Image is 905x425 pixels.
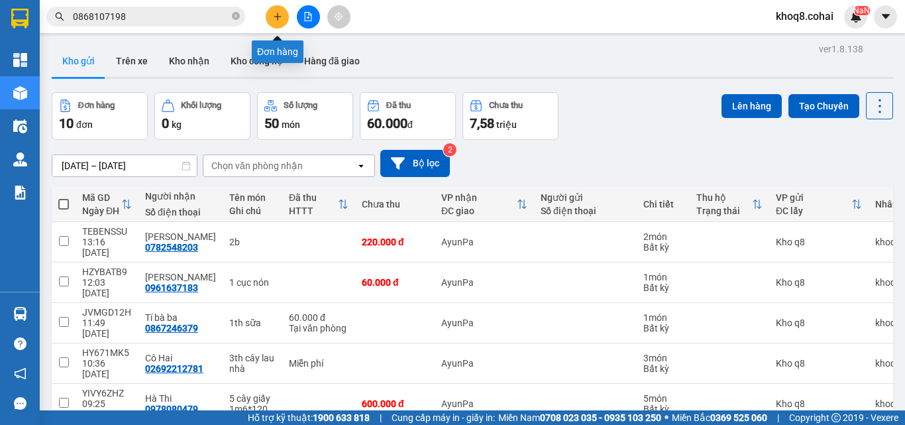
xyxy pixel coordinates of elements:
[776,237,862,247] div: Kho q8
[82,388,132,398] div: YIVY6ZHZ
[407,119,413,130] span: đ
[264,115,279,131] span: 50
[82,318,132,339] div: 11:49 [DATE]
[82,267,132,277] div: HZYBATB9
[696,192,752,203] div: Thu hộ
[643,323,683,334] div: Bất kỳ
[145,323,198,334] div: 0867246379
[776,277,862,288] div: Kho q8
[257,92,353,140] button: Số lượng50món
[229,206,276,216] div: Ghi chú
[380,410,382,425] span: |
[252,40,303,63] div: Đơn hàng
[297,5,320,29] button: file-add
[441,206,517,216] div: ĐC giao
[14,367,27,380] span: notification
[145,207,216,217] div: Số điện thoại
[776,206,851,216] div: ĐC lấy
[776,192,851,203] div: VP gửi
[59,115,74,131] span: 10
[362,199,428,210] div: Chưa thu
[82,277,132,298] div: 12:03 [DATE]
[13,119,27,133] img: warehouse-icon
[462,92,559,140] button: Chưa thu7,58 triệu
[362,398,428,409] div: 600.000 đ
[76,119,93,130] span: đơn
[327,5,350,29] button: aim
[776,358,862,369] div: Kho q8
[145,231,216,242] div: Hà quỳnh Lâm
[643,231,683,242] div: 2 món
[82,226,132,237] div: TEBENSSU
[145,312,216,323] div: Tí bà ba
[386,101,411,110] div: Đã thu
[643,404,683,414] div: Bất kỳ
[11,9,28,29] img: logo-vxr
[769,187,869,222] th: Toggle SortBy
[489,101,523,110] div: Chưa thu
[672,410,767,425] span: Miền Bắc
[145,191,216,202] div: Người nhận
[303,12,313,21] span: file-add
[13,186,27,200] img: solution-icon
[541,192,630,203] div: Người gửi
[248,410,370,425] span: Hỗ trợ kỹ thuật:
[289,192,338,203] div: Đã thu
[289,323,348,334] div: Tại văn phòng
[441,398,527,409] div: AyunPa
[145,363,203,374] div: 02692212781
[13,152,27,166] img: warehouse-icon
[282,187,355,222] th: Toggle SortBy
[13,307,27,321] img: warehouse-icon
[356,160,366,171] svg: open
[880,11,892,23] span: caret-down
[273,12,282,21] span: plus
[232,12,240,20] span: close-circle
[334,12,343,21] span: aim
[696,206,752,216] div: Trạng thái
[229,277,276,288] div: 1 cục nón
[380,150,450,177] button: Bộ lọc
[211,159,303,172] div: Chọn văn phòng nhận
[52,92,148,140] button: Đơn hàng10đơn
[229,237,276,247] div: 2b
[690,187,769,222] th: Toggle SortBy
[229,192,276,203] div: Tên món
[441,318,527,328] div: AyunPa
[441,237,527,247] div: AyunPa
[105,45,158,77] button: Trên xe
[665,415,668,420] span: ⚪️
[232,11,240,23] span: close-circle
[643,393,683,404] div: 5 món
[14,337,27,350] span: question-circle
[289,312,348,323] div: 60.000 đ
[145,353,216,363] div: Cô Hai
[52,155,197,176] input: Select a date range.
[776,398,862,409] div: Kho q8
[710,412,767,423] strong: 0369 525 060
[162,115,169,131] span: 0
[13,53,27,67] img: dashboard-icon
[82,398,132,420] div: 09:25 [DATE]
[496,119,517,130] span: triệu
[145,242,198,253] div: 0782548203
[443,143,456,156] sup: 2
[14,397,27,410] span: message
[266,5,289,29] button: plus
[220,45,293,77] button: Kho công nợ
[874,5,897,29] button: caret-down
[643,353,683,363] div: 3 món
[853,6,870,15] sup: NaN
[643,363,683,374] div: Bất kỳ
[289,358,348,369] div: Miễn phí
[13,86,27,100] img: warehouse-icon
[181,101,221,110] div: Khối lượng
[293,45,370,77] button: Hàng đã giao
[82,192,121,203] div: Mã GD
[777,410,779,425] span: |
[360,92,456,140] button: Đã thu60.000đ
[73,9,229,24] input: Tìm tên, số ĐT hoặc mã đơn
[82,307,132,318] div: JVMGD12H
[367,115,407,131] span: 60.000
[289,206,338,216] div: HTTT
